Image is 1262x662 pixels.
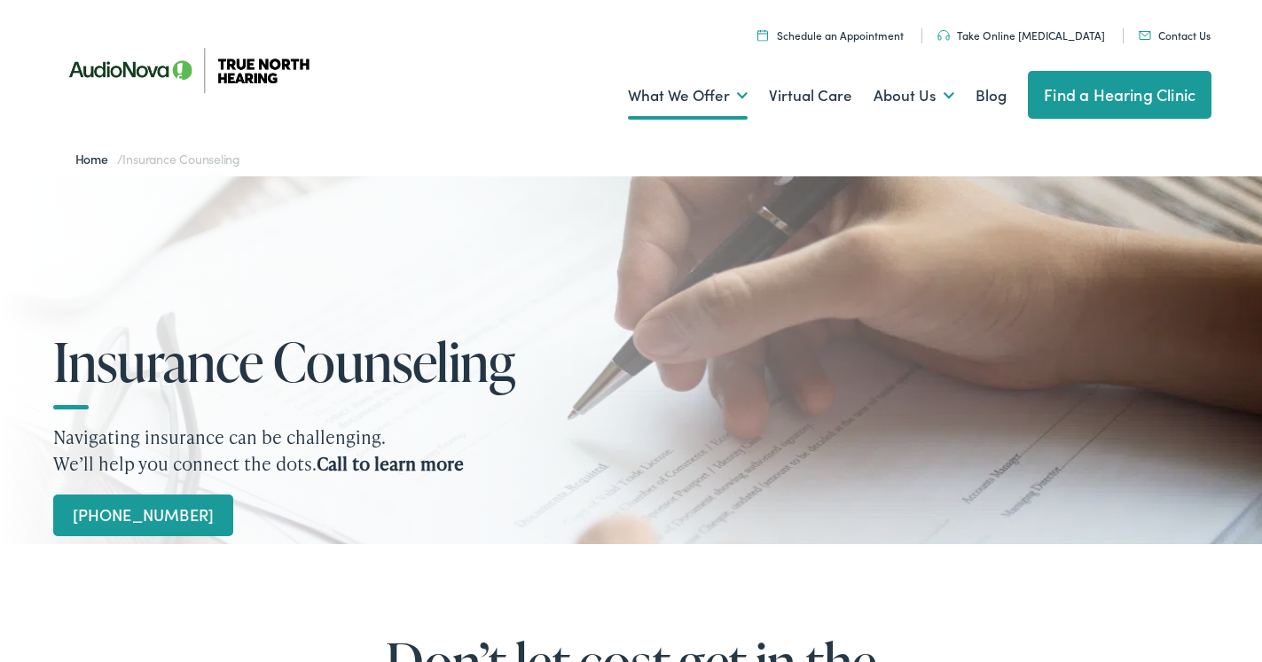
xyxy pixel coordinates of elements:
[1139,27,1211,43] a: Contact Us
[1139,31,1151,40] img: Mail icon in color code ffb348, used for communication purposes
[757,27,904,43] a: Schedule an Appointment
[53,424,1209,477] p: Navigating insurance can be challenging. We’ll help you connect the dots.
[976,63,1007,129] a: Blog
[53,495,233,536] a: [PHONE_NUMBER]
[53,332,550,391] h1: Insurance Counseling
[769,63,852,129] a: Virtual Care
[317,451,464,476] strong: Call to learn more
[1028,71,1211,119] a: Find a Hearing Clinic
[628,63,748,129] a: What We Offer
[757,29,768,41] img: Icon symbolizing a calendar in color code ffb348
[937,27,1105,43] a: Take Online [MEDICAL_DATA]
[75,150,117,167] a: Home
[937,30,950,41] img: Headphones icon in color code ffb348
[874,63,954,129] a: About Us
[122,150,240,167] span: Insurance Counseling
[75,150,241,167] span: /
